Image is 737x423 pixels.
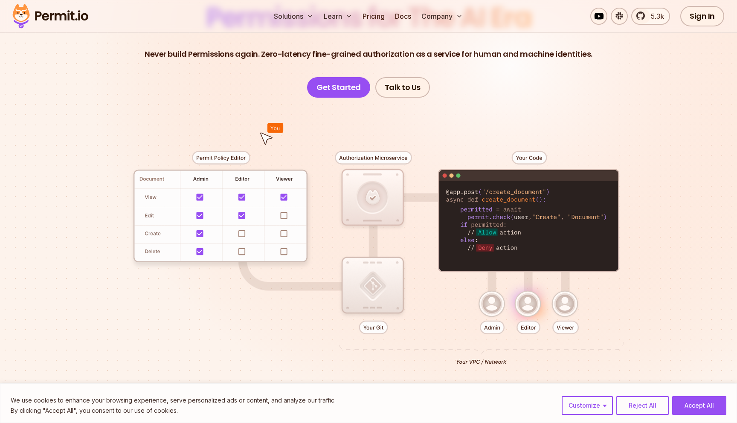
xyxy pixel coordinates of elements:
a: Talk to Us [375,77,430,98]
a: 5.3k [631,8,670,25]
a: Get Started [307,77,370,98]
button: Solutions [270,8,317,25]
p: By clicking "Accept All", you consent to our use of cookies. [11,406,336,416]
button: Learn [320,8,356,25]
img: Permit logo [9,2,92,31]
button: Reject All [616,396,669,415]
button: Customize [562,396,613,415]
a: Pricing [359,8,388,25]
a: Docs [392,8,415,25]
a: Sign In [680,6,724,26]
p: Never build Permissions again. Zero-latency fine-grained authorization as a service for human and... [145,48,592,60]
button: Accept All [672,396,726,415]
button: Company [418,8,466,25]
span: 5.3k [646,11,664,21]
p: We use cookies to enhance your browsing experience, serve personalized ads or content, and analyz... [11,395,336,406]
